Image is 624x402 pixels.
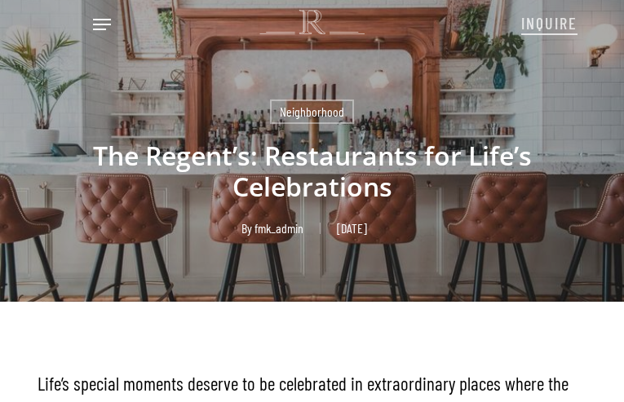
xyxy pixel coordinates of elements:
[93,16,111,33] a: Navigation Menu
[254,220,303,236] a: fmk_admin
[521,13,578,33] span: INQUIRE
[241,223,252,234] span: By
[320,223,383,234] span: [DATE]
[521,5,578,39] a: INQUIRE
[270,99,354,124] a: Neighborhood
[38,124,586,219] h1: The Regent’s: Restaurants for Life’s Celebrations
